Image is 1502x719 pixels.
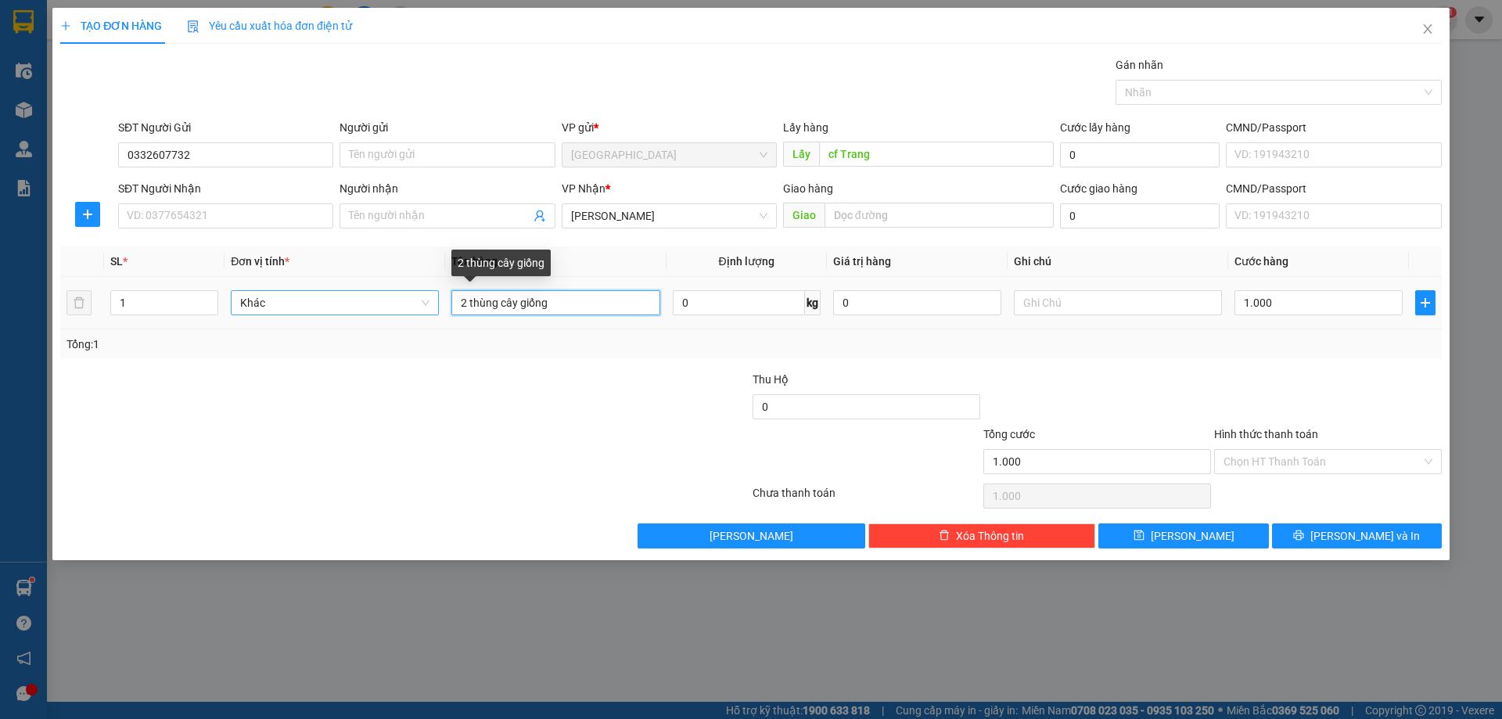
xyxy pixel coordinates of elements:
[751,484,982,512] div: Chưa thanh toán
[710,527,793,545] span: [PERSON_NAME]
[340,180,555,197] div: Người nhận
[1416,297,1435,309] span: plus
[187,20,199,33] img: icon
[187,20,352,32] span: Yêu cầu xuất hóa đơn điện tử
[1310,527,1420,545] span: [PERSON_NAME] và In
[783,182,833,195] span: Giao hàng
[1214,428,1318,440] label: Hình thức thanh toán
[983,428,1035,440] span: Tổng cước
[1421,23,1434,35] span: close
[1406,8,1450,52] button: Close
[1134,530,1144,542] span: save
[1415,290,1436,315] button: plus
[1293,530,1304,542] span: printer
[956,527,1024,545] span: Xóa Thông tin
[562,182,605,195] span: VP Nhận
[819,142,1054,167] input: Dọc đường
[118,119,333,136] div: SĐT Người Gửi
[1226,180,1441,197] div: CMND/Passport
[753,373,789,386] span: Thu Hộ
[1060,142,1220,167] input: Cước lấy hàng
[76,208,99,221] span: plus
[805,290,821,315] span: kg
[1226,119,1441,136] div: CMND/Passport
[1098,523,1268,548] button: save[PERSON_NAME]
[1060,203,1220,228] input: Cước giao hàng
[833,290,1001,315] input: 0
[571,204,767,228] span: Phan Thiết
[118,180,333,197] div: SĐT Người Nhận
[240,291,429,315] span: Khác
[110,255,123,268] span: SL
[534,210,546,222] span: user-add
[783,203,825,228] span: Giao
[231,255,289,268] span: Đơn vị tính
[1060,121,1130,134] label: Cước lấy hàng
[340,119,555,136] div: Người gửi
[75,202,100,227] button: plus
[562,119,777,136] div: VP gửi
[60,20,162,32] span: TẠO ĐƠN HÀNG
[638,523,865,548] button: [PERSON_NAME]
[1116,59,1163,71] label: Gán nhãn
[783,142,819,167] span: Lấy
[1060,182,1137,195] label: Cước giao hàng
[1008,246,1228,277] th: Ghi chú
[571,143,767,167] span: Đà Lạt
[939,530,950,542] span: delete
[833,255,891,268] span: Giá trị hàng
[60,20,71,31] span: plus
[1014,290,1222,315] input: Ghi Chú
[1234,255,1288,268] span: Cước hàng
[66,336,580,353] div: Tổng: 1
[1151,527,1234,545] span: [PERSON_NAME]
[783,121,828,134] span: Lấy hàng
[1272,523,1442,548] button: printer[PERSON_NAME] và In
[451,290,659,315] input: VD: Bàn, Ghế
[868,523,1096,548] button: deleteXóa Thông tin
[66,290,92,315] button: delete
[451,250,551,276] div: 2 thùng cây giống
[825,203,1054,228] input: Dọc đường
[719,255,774,268] span: Định lượng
